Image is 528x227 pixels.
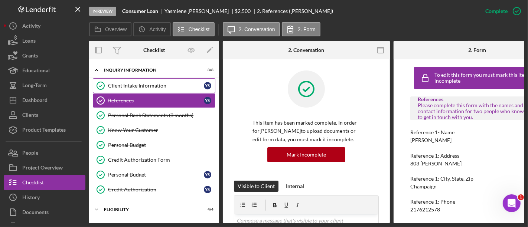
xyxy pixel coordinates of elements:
div: Checklist [143,47,165,53]
button: Clients [4,108,85,122]
label: 2. Form [298,26,316,32]
a: Personal Bank Statements (3 months) [93,108,215,123]
div: Long-Term [22,78,47,95]
button: Project Overview [4,160,85,175]
button: Product Templates [4,122,85,137]
button: Educational [4,63,85,78]
div: Dashboard [22,93,48,109]
div: Internal [286,181,304,192]
div: References [108,98,204,103]
div: 2176212578 [410,207,440,213]
button: Loans [4,33,85,48]
div: 2. Form [468,47,486,53]
button: Documents [4,205,85,220]
button: Complete [478,4,524,19]
a: Credit AuthorizationYS [93,182,215,197]
div: 4 / 4 [200,207,214,212]
b: Consumer Loan [122,8,158,14]
div: 2. Conversation [289,47,325,53]
div: In Review [89,7,116,16]
div: Complete [485,4,508,19]
div: 8 / 8 [200,68,214,72]
div: Y S [204,186,211,193]
button: Activity [133,22,170,36]
span: $2,500 [235,8,251,14]
div: Checklist [22,175,44,192]
div: Grants [22,48,38,65]
label: Overview [105,26,127,32]
div: Yasmiene [PERSON_NAME] [164,8,235,14]
label: Checklist [189,26,210,32]
button: Internal [282,181,308,192]
div: Personal Bank Statements (3 months) [108,112,215,118]
div: Mark Incomplete [287,147,326,162]
a: ReferencesYS [93,93,215,108]
div: 2. References ([PERSON_NAME]) [257,8,333,14]
div: Personal Budget [108,142,215,148]
div: People [22,145,38,162]
button: Long-Term [4,78,85,93]
div: Champaign [410,184,437,190]
div: Documents [22,205,49,221]
div: Client Intake Information [108,83,204,89]
button: Visible to Client [234,181,278,192]
button: People [4,145,85,160]
div: Personal Budget [108,172,204,178]
div: Visible to Client [238,181,275,192]
div: Credit Authorization Form [108,157,215,163]
div: Y S [204,97,211,104]
p: This item has been marked complete. In order for [PERSON_NAME] to upload documents or edit form d... [252,119,360,144]
div: Eligibility [104,207,195,212]
button: 2. Conversation [223,22,280,36]
button: Activity [4,19,85,33]
label: Activity [149,26,166,32]
label: 2. Conversation [239,26,275,32]
div: 803 [PERSON_NAME] [410,161,462,167]
button: 2. Form [282,22,320,36]
button: Checklist [173,22,215,36]
div: History [22,190,40,207]
div: Activity [22,19,40,35]
button: Mark Incomplete [267,147,345,162]
button: Checklist [4,175,85,190]
a: Client Intake InformationYS [93,78,215,93]
div: Credit Authorization [108,187,204,193]
div: Clients [22,108,38,124]
div: Product Templates [22,122,66,139]
span: 1 [518,194,524,200]
div: [PERSON_NAME] [410,137,452,143]
a: Personal BudgetYS [93,167,215,182]
div: Y S [204,82,211,89]
button: History [4,190,85,205]
button: Grants [4,48,85,63]
div: Loans [22,33,36,50]
div: Know Your Customer [108,127,215,133]
button: Overview [89,22,131,36]
a: Personal Budget [93,138,215,152]
div: Y S [204,171,211,178]
a: Credit Authorization Form [93,152,215,167]
a: Know Your Customer [93,123,215,138]
div: Educational [22,63,50,80]
div: Inquiry Information [104,68,195,72]
button: Dashboard [4,93,85,108]
div: Project Overview [22,160,63,177]
iframe: Intercom live chat [503,194,521,212]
